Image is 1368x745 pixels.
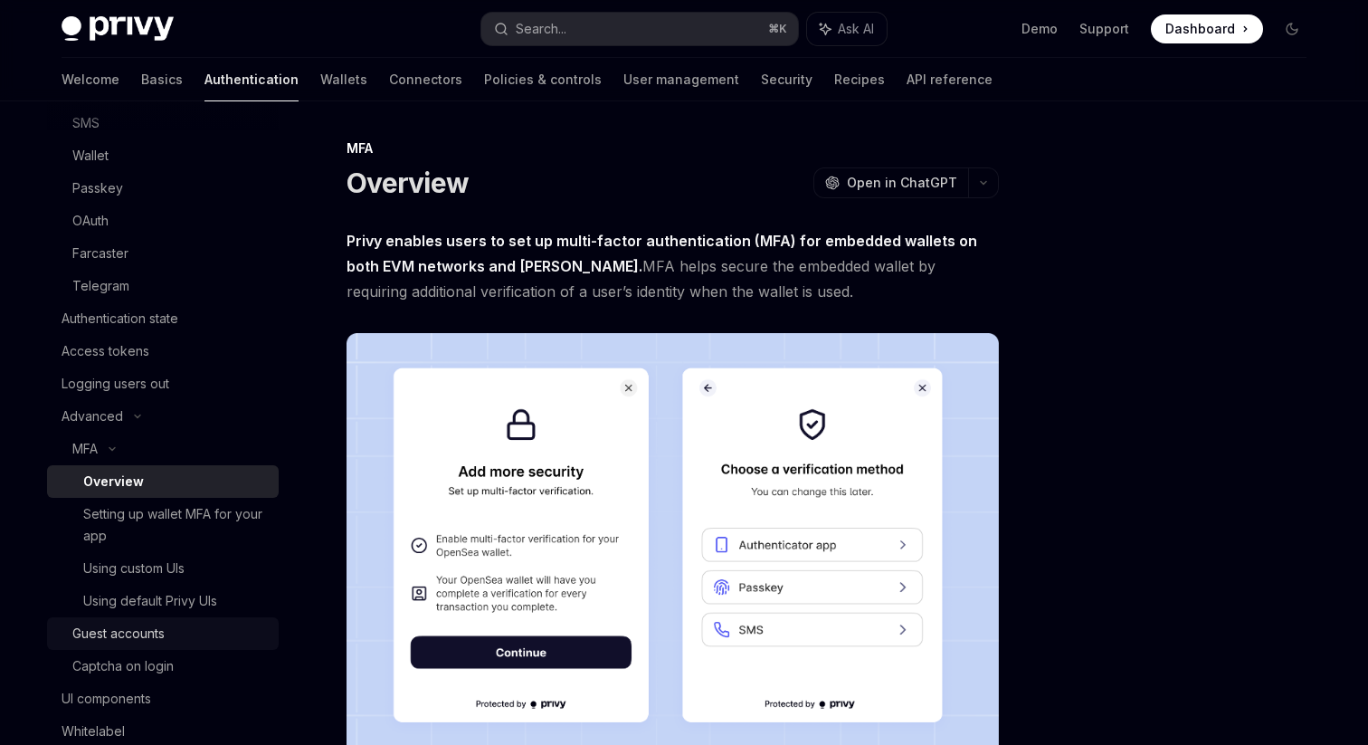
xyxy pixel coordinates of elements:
a: API reference [907,58,993,101]
span: MFA helps secure the embedded wallet by requiring additional verification of a user’s identity wh... [347,228,999,304]
div: Authentication state [62,308,178,330]
a: User management [623,58,739,101]
a: Welcome [62,58,119,101]
button: Toggle dark mode [1278,14,1306,43]
div: Whitelabel [62,721,125,742]
span: Ask AI [838,20,874,38]
a: Authentication [204,58,299,101]
a: Farcaster [47,237,279,270]
div: UI components [62,688,151,710]
div: Overview [83,471,144,492]
a: Guest accounts [47,617,279,650]
a: Passkey [47,172,279,205]
button: Ask AI [807,13,887,45]
a: Setting up wallet MFA for your app [47,498,279,552]
button: Open in ChatGPT [813,167,968,198]
a: Logging users out [47,368,279,400]
span: Open in ChatGPT [847,174,957,192]
strong: Privy enables users to set up multi-factor authentication (MFA) for embedded wallets on both EVM ... [347,232,977,275]
div: Search... [516,18,566,40]
div: Advanced [62,406,123,427]
a: Telegram [47,270,279,302]
a: Security [761,58,812,101]
a: Demo [1021,20,1058,38]
a: Connectors [389,58,462,101]
div: MFA [72,438,98,460]
div: Logging users out [62,373,169,395]
span: ⌘ K [768,22,787,36]
div: Setting up wallet MFA for your app [83,503,268,547]
div: Guest accounts [72,623,165,645]
div: Captcha on login [72,655,174,677]
a: UI components [47,683,279,715]
a: Access tokens [47,335,279,368]
h1: Overview [347,167,469,199]
a: Recipes [834,58,885,101]
a: Authentication state [47,302,279,335]
div: MFA [347,139,999,158]
a: Wallet [47,139,279,172]
a: Wallets [320,58,367,101]
div: Wallet [72,145,109,167]
div: Telegram [72,275,129,297]
a: Basics [141,58,183,101]
div: Access tokens [62,340,149,362]
span: Dashboard [1165,20,1235,38]
div: Passkey [72,177,123,199]
div: Using custom UIs [83,558,185,579]
a: Support [1079,20,1129,38]
a: OAuth [47,205,279,237]
a: Captcha on login [47,650,279,683]
div: Farcaster [72,243,128,264]
a: Using custom UIs [47,552,279,585]
button: Search...⌘K [481,13,798,45]
a: Dashboard [1151,14,1263,43]
div: OAuth [72,210,109,232]
div: Using default Privy UIs [83,590,217,612]
a: Using default Privy UIs [47,585,279,617]
a: Policies & controls [484,58,602,101]
a: Overview [47,465,279,498]
img: dark logo [62,16,174,42]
